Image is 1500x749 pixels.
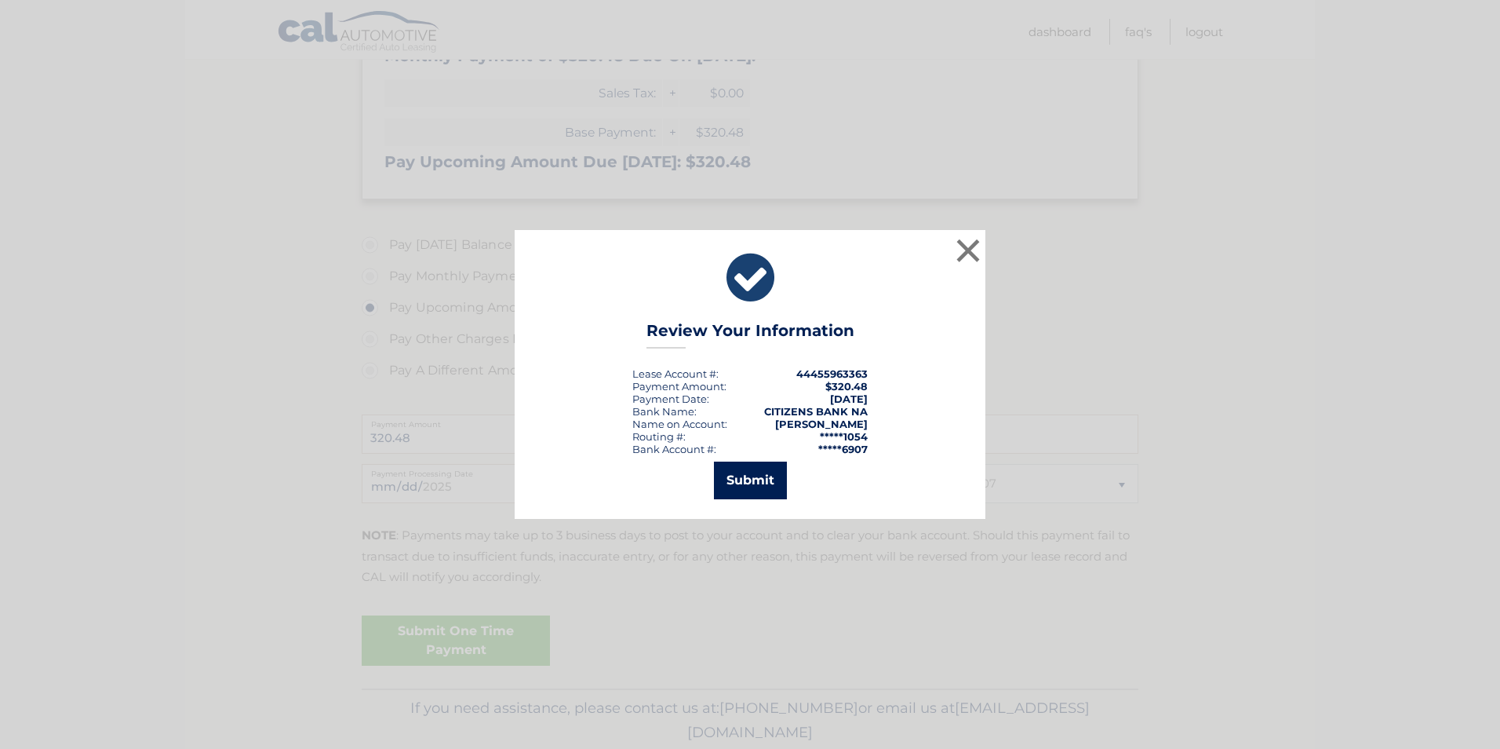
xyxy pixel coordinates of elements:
[825,380,868,393] span: $320.48
[632,418,727,430] div: Name on Account:
[646,321,854,349] h3: Review Your Information
[830,393,868,405] span: [DATE]
[632,367,719,380] div: Lease Account #:
[632,380,726,393] div: Payment Amount:
[796,367,868,380] strong: 44455963363
[714,462,787,499] button: Submit
[632,443,716,455] div: Bank Account #:
[775,418,868,430] strong: [PERSON_NAME]
[764,405,868,418] strong: CITIZENS BANK NA
[632,393,707,405] span: Payment Date
[632,430,686,443] div: Routing #:
[952,235,984,266] button: ×
[632,393,709,405] div: :
[632,405,697,418] div: Bank Name:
